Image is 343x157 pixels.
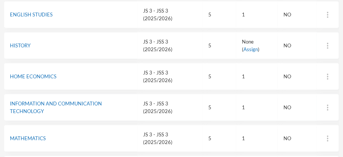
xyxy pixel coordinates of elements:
[278,125,317,152] td: NO
[203,32,236,59] td: 5
[203,94,236,121] td: 5
[327,43,329,49] img: more_vert
[243,46,258,52] a: Assign
[278,1,317,28] td: NO
[10,100,102,114] a: INFORMATION AND COMMUNICATION TECHNOLOGY
[236,94,278,121] td: 1
[10,11,53,18] a: ENGLISH STUDIES
[203,63,236,90] td: 5
[137,94,203,121] td: JS 3 - JSS 3 (2025/2026)
[278,32,317,59] td: NO
[10,73,56,79] a: HOME ECONOMICS
[203,125,236,152] td: 5
[10,135,46,141] a: MATHEMATICS
[137,63,203,90] td: JS 3 - JSS 3 (2025/2026)
[327,74,329,80] img: more_vert
[137,1,203,28] td: JS 3 - JSS 3 (2025/2026)
[327,105,329,111] img: more_vert
[10,42,31,49] a: HISTORY
[236,63,278,90] td: 1
[137,32,203,59] td: JS 3 - JSS 3 (2025/2026)
[236,125,278,152] td: 1
[137,125,203,152] td: JS 3 - JSS 3 (2025/2026)
[242,39,259,52] span: None ( )
[327,136,329,142] img: more_vert
[203,1,236,28] td: 5
[236,1,278,28] td: 1
[278,63,317,90] td: NO
[278,94,317,121] td: NO
[327,12,329,18] img: more_vert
